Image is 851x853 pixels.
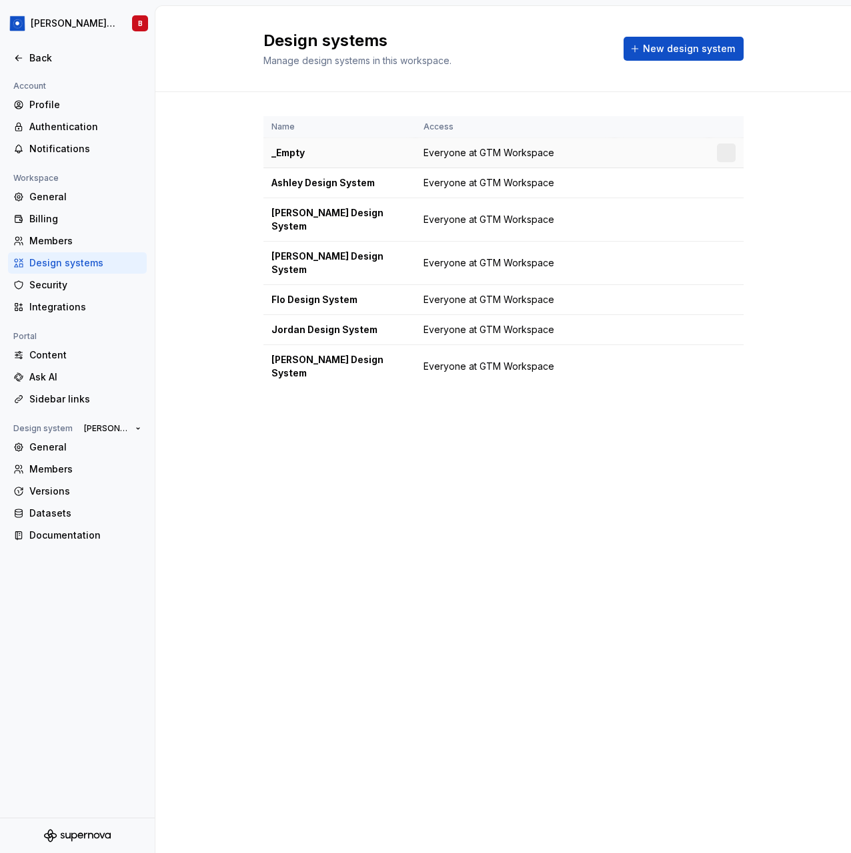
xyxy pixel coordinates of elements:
span: [PERSON_NAME] Design System [84,423,130,434]
div: Versions [29,485,141,498]
span: Everyone at GTM Workspace [423,293,554,306]
div: Account [8,78,51,94]
a: Integrations [8,296,147,318]
a: General [8,437,147,458]
div: Back [29,51,141,65]
div: Ashley Design System [271,176,407,190]
button: [PERSON_NAME] Design SystemB [3,9,152,38]
a: Members [8,230,147,252]
a: General [8,186,147,208]
div: Workspace [8,170,64,186]
div: Members [29,463,141,476]
div: Authentication [29,120,141,133]
span: Everyone at GTM Workspace [423,146,554,160]
h2: Design systems [263,30,452,51]
div: Design systems [29,256,141,270]
span: Everyone at GTM Workspace [423,360,554,373]
img: 049812b6-2877-400d-9dc9-987621144c16.png [9,15,25,31]
div: [PERSON_NAME] Design System [271,353,407,380]
div: [PERSON_NAME] Design System [31,17,116,30]
div: [PERSON_NAME] Design System [271,206,407,233]
a: Members [8,459,147,480]
a: Datasets [8,503,147,524]
div: Ask AI [29,370,141,384]
div: Content [29,348,141,362]
a: Ask AI [8,366,147,388]
svg: Supernova Logo [44,829,111,842]
th: Name [263,116,415,138]
div: _Empty [271,146,407,160]
div: B [138,18,143,29]
a: Security [8,274,147,296]
a: Back [8,47,147,69]
a: Content [8,344,147,366]
a: Sidebar links [8,388,147,410]
span: Everyone at GTM Workspace [423,176,554,190]
a: Profile [8,94,147,115]
button: New design system [624,37,744,61]
a: Documentation [8,525,147,546]
div: Flo Design System [271,293,407,306]
div: Notifications [29,142,141,156]
div: Jordan Design System [271,323,407,336]
span: Manage design systems in this workspace. [263,55,452,66]
div: Profile [29,98,141,111]
div: Portal [8,328,42,344]
div: Sidebar links [29,392,141,406]
span: Everyone at GTM Workspace [423,323,554,336]
span: New design system [643,42,735,55]
div: Documentation [29,529,141,542]
a: Versions [8,481,147,502]
span: Everyone at GTM Workspace [423,256,554,270]
span: Everyone at GTM Workspace [423,213,554,226]
div: General [29,441,141,454]
div: Integrations [29,300,141,314]
a: Billing [8,208,147,230]
div: Design system [8,420,78,437]
th: Access [415,116,614,138]
div: Datasets [29,507,141,520]
div: Security [29,278,141,292]
div: General [29,190,141,204]
div: Billing [29,212,141,226]
a: Notifications [8,138,147,160]
a: Design systems [8,252,147,274]
a: Authentication [8,116,147,137]
div: [PERSON_NAME] Design System [271,250,407,276]
div: Members [29,234,141,248]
